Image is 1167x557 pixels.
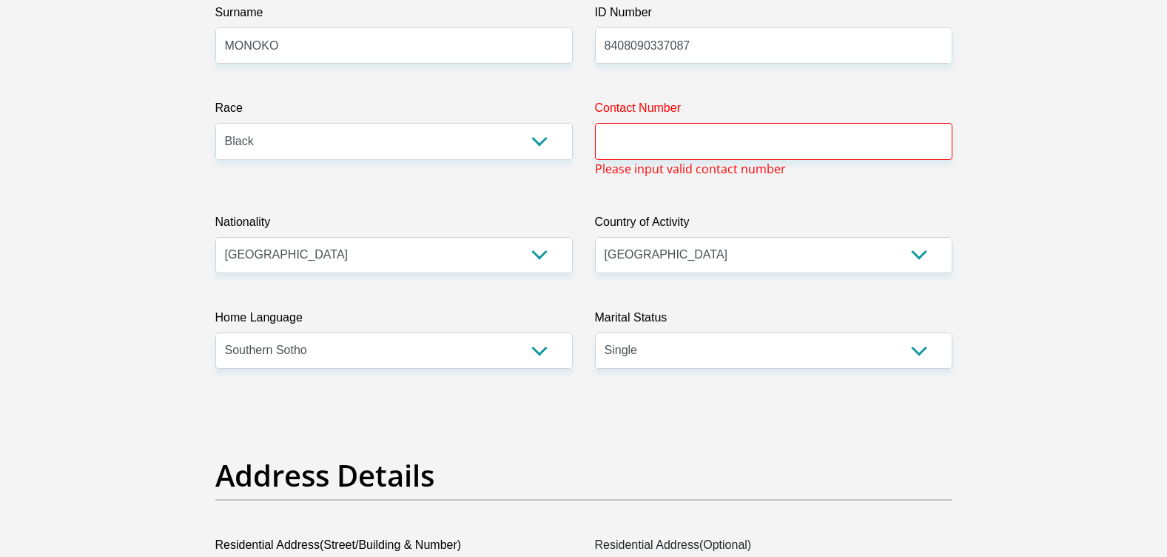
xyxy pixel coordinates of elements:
[595,99,952,123] label: Contact Number
[595,27,952,64] input: ID Number
[215,309,573,333] label: Home Language
[595,123,952,159] input: Contact Number
[215,4,573,27] label: Surname
[215,213,573,237] label: Nationality
[595,309,952,333] label: Marital Status
[215,27,573,64] input: Surname
[215,458,952,493] h2: Address Details
[595,160,786,178] span: Please input valid contact number
[595,4,952,27] label: ID Number
[215,99,573,123] label: Race
[595,213,952,237] label: Country of Activity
